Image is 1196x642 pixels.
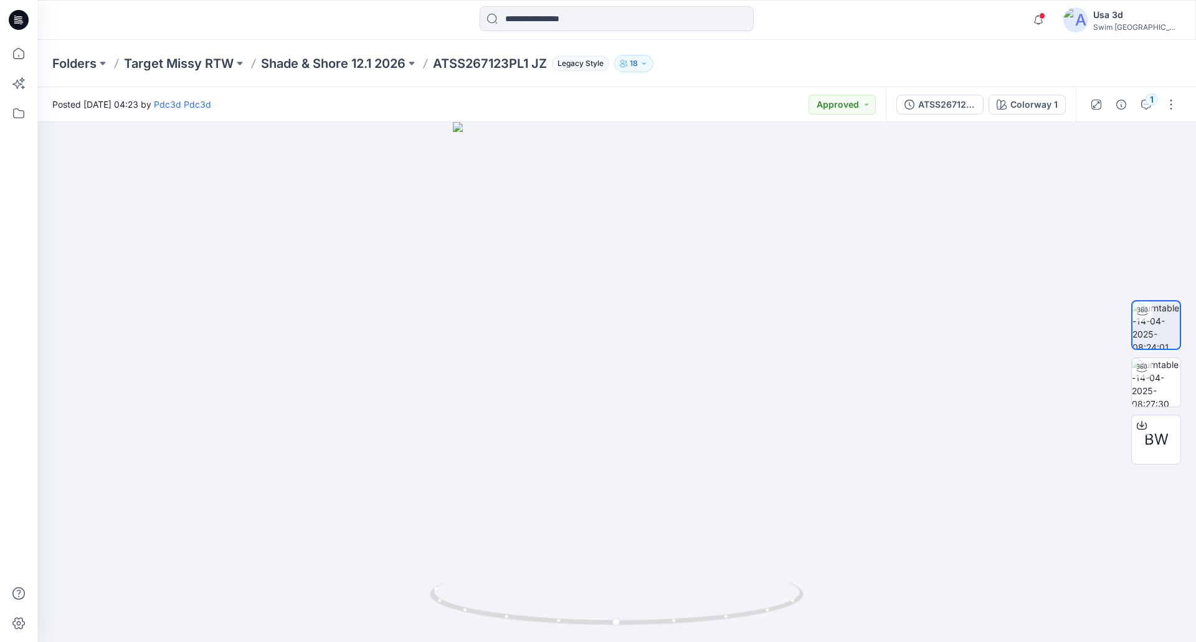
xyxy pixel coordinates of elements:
[614,55,653,72] button: 18
[1093,7,1180,22] div: Usa 3d
[1063,7,1088,32] img: avatar
[918,98,975,111] div: ATSS267123PL1 JZ
[124,55,234,72] a: Target Missy RTW
[52,98,211,111] span: Posted [DATE] 04:23 by
[630,57,638,70] p: 18
[1144,428,1169,451] span: BW
[1010,98,1058,111] div: Colorway 1
[896,95,984,115] button: ATSS267123PL1 JZ
[1136,95,1156,115] button: 1
[1132,301,1180,349] img: turntable-14-04-2025-08:24:01
[552,56,609,71] span: Legacy Style
[261,55,406,72] a: Shade & Shore 12.1 2026
[1132,358,1180,407] img: turntable-14-04-2025-08:27:30
[989,95,1066,115] button: Colorway 1
[1111,95,1131,115] button: Details
[1093,22,1180,32] div: Swim [GEOGRAPHIC_DATA]
[433,55,547,72] p: ATSS267123PL1 JZ
[154,99,211,110] a: Pdc3d Pdc3d
[1146,93,1158,106] div: 1
[547,55,609,72] button: Legacy Style
[52,55,97,72] a: Folders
